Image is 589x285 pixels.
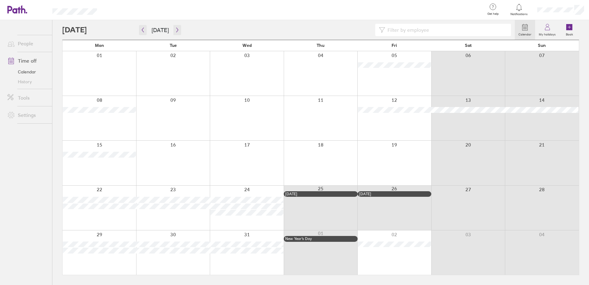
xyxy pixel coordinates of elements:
[285,237,356,241] div: New Year’s Day
[483,12,503,16] span: Get help
[559,20,579,40] a: Book
[359,192,430,196] div: [DATE]
[95,43,104,48] span: Mon
[392,43,397,48] span: Fri
[538,43,546,48] span: Sun
[285,192,356,196] div: [DATE]
[170,43,177,48] span: Tue
[535,20,559,40] a: My holidays
[515,31,535,36] label: Calendar
[2,55,52,67] a: Time off
[317,43,324,48] span: Thu
[535,31,559,36] label: My holidays
[2,92,52,104] a: Tools
[385,24,507,36] input: Filter by employee
[2,67,52,77] a: Calendar
[2,37,52,50] a: People
[2,109,52,121] a: Settings
[242,43,252,48] span: Wed
[465,43,472,48] span: Sat
[562,31,577,36] label: Book
[515,20,535,40] a: Calendar
[509,3,529,16] a: Notifications
[2,77,52,87] a: History
[147,25,174,35] button: [DATE]
[509,12,529,16] span: Notifications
